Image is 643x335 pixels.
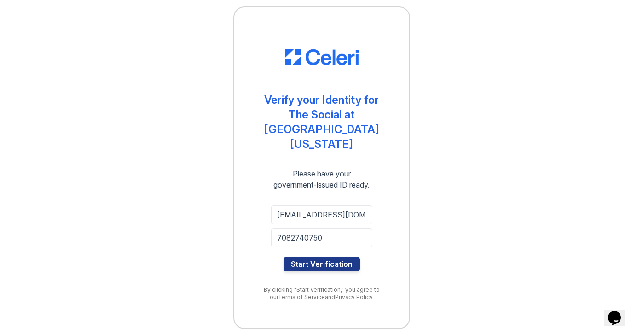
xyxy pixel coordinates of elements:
a: Privacy Policy. [335,294,374,300]
input: Email [271,205,372,224]
a: Terms of Service [278,294,325,300]
input: Phone [271,228,372,247]
div: Please have your government-issued ID ready. [257,168,386,190]
div: By clicking "Start Verification," you agree to our and [253,286,391,301]
iframe: chat widget [604,298,634,326]
button: Start Verification [284,257,360,271]
div: Verify your Identity for The Social at [GEOGRAPHIC_DATA][US_STATE] [253,93,391,152]
img: CE_Logo_Blue-a8612792a0a2168367f1c8372b55b34899dd931a85d93a1a3d3e32e68fde9ad4.png [285,49,359,65]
